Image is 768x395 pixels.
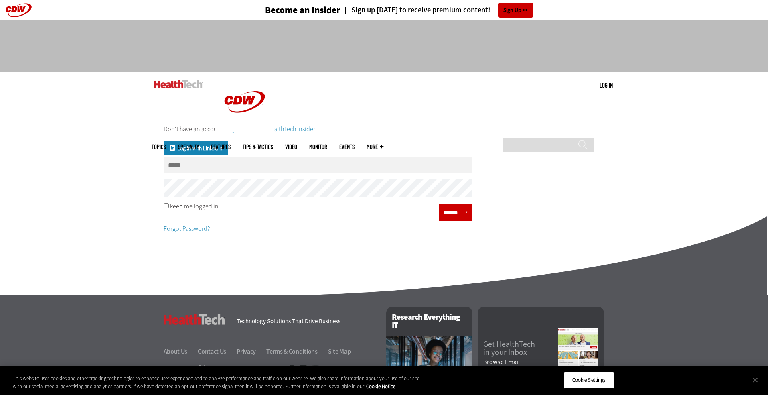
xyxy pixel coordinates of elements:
a: Contact Us [198,347,235,356]
h2: Research Everything IT [386,307,472,336]
a: Tips & Tactics [243,144,273,150]
span: Specialty [178,144,199,150]
a: Site Map [328,347,351,356]
a: Sign up [DATE] to receive premium content! [340,6,490,14]
h3: Become an Insider [265,6,340,15]
button: Close [746,371,764,389]
a: Browse EmailArchives [483,359,558,372]
h3: HealthTech [164,314,225,325]
img: newsletter screenshot [558,328,598,372]
a: More information about your privacy [366,383,395,390]
a: Events [339,144,355,150]
a: CDW [215,125,275,134]
img: Home [215,72,275,132]
div: This website uses cookies and other tracking technologies to enhance user experience and to analy... [13,375,422,390]
iframe: advertisement [238,28,530,64]
a: Video [285,144,297,150]
img: Home [154,80,203,88]
a: Get HealthTechin your Inbox [483,340,558,356]
h4: CDW: [272,365,284,372]
a: Sign Up [498,3,533,18]
button: Cookie Settings [564,372,614,389]
a: Terms & Conditions [266,347,327,356]
a: Become an Insider [235,6,340,15]
a: Forgot Password? [164,224,210,233]
div: User menu [600,81,613,90]
a: Features [211,144,231,150]
h4: Technology Solutions That Drive Business [237,318,376,324]
a: Privacy [237,347,265,356]
h4: HealthTech: [164,365,195,372]
span: More [367,144,383,150]
a: MonITor [309,144,327,150]
span: Topics [152,144,166,150]
a: About Us [164,347,197,356]
a: Log in [600,81,613,89]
